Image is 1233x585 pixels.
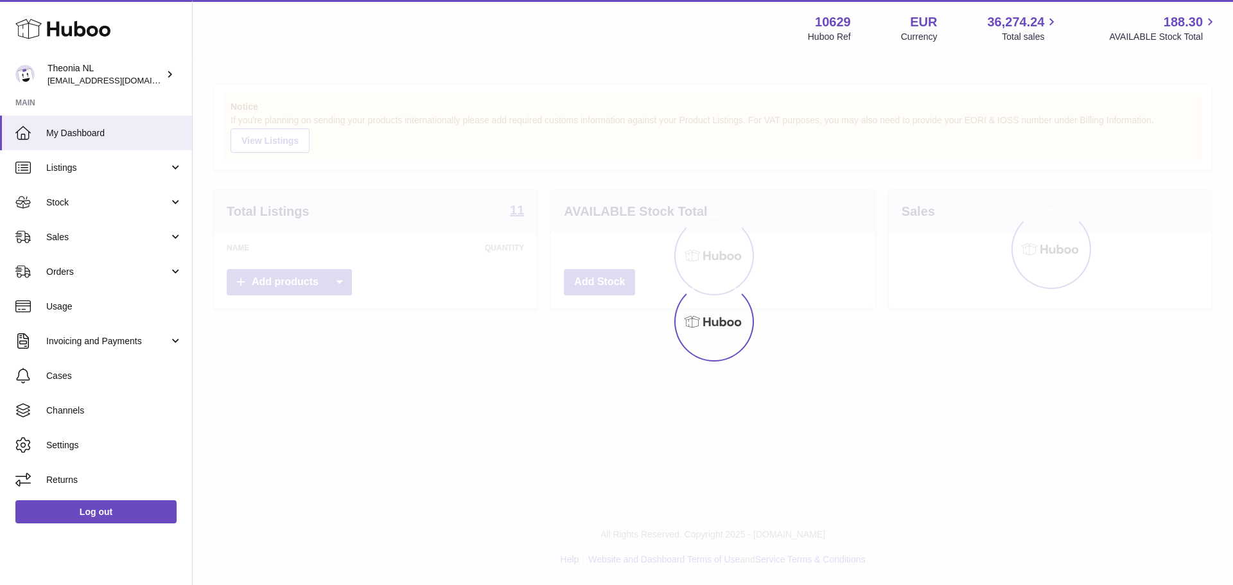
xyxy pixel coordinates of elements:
strong: 10629 [815,13,851,31]
img: info@wholesomegoods.eu [15,65,35,84]
span: Returns [46,474,182,486]
span: My Dashboard [46,127,182,139]
span: Orders [46,266,169,278]
span: Stock [46,196,169,209]
span: Sales [46,231,169,243]
span: Cases [46,370,182,382]
span: [EMAIL_ADDRESS][DOMAIN_NAME] [48,75,189,85]
div: Huboo Ref [808,31,851,43]
span: Settings [46,439,182,451]
span: Total sales [1002,31,1059,43]
span: 36,274.24 [987,13,1044,31]
div: Currency [901,31,938,43]
span: Channels [46,405,182,417]
a: Log out [15,500,177,523]
span: Listings [46,162,169,174]
span: 188.30 [1164,13,1203,31]
a: 36,274.24 Total sales [987,13,1059,43]
strong: EUR [910,13,937,31]
span: Invoicing and Payments [46,335,169,347]
span: Usage [46,301,182,313]
a: 188.30 AVAILABLE Stock Total [1109,13,1218,43]
span: AVAILABLE Stock Total [1109,31,1218,43]
div: Theonia NL [48,62,163,87]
